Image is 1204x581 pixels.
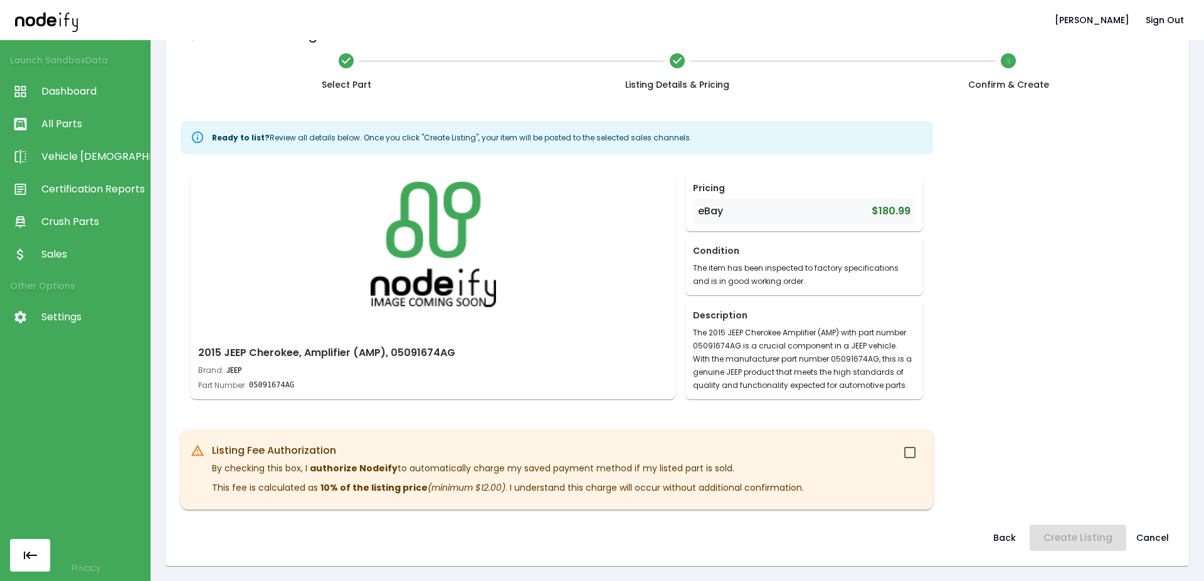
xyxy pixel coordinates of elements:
[693,244,916,258] h6: Condition
[41,310,144,325] span: Settings
[1141,9,1189,32] button: Sign Out
[41,182,144,197] span: Certification Reports
[41,84,144,99] span: Dashboard
[249,379,294,392] span: 05091674AG
[41,214,144,229] span: Crush Parts
[71,562,100,574] a: Privacy
[428,481,505,494] em: (minimum $12.00)
[212,132,692,143] span: Review all details below. Once you click "Create Listing", your item will be posted to the select...
[310,462,398,474] strong: authorize Nodeify
[198,364,224,377] span: Brand:
[985,525,1025,551] button: Back
[693,327,912,390] span: The 2015 JEEP Cherokee Amplifier (AMP) with part number 05091674AG is a crucial component in a JE...
[1006,56,1010,66] text: 3
[212,443,804,458] div: Listing Fee Authorization
[698,204,723,219] p: eBay
[41,247,144,262] span: Sales
[198,379,246,392] span: Part Number:
[41,117,144,132] span: All Parts
[848,78,1169,91] span: Confirm & Create
[226,364,242,377] span: JEEP
[212,481,804,495] p: This fee is calculated as . I understand this charge will occur without additional confirmation.
[212,461,804,475] p: By checking this box, I to automatically charge my saved payment method if my listed part is sold.
[693,182,916,196] h6: Pricing
[41,149,144,164] span: Vehicle [DEMOGRAPHIC_DATA]
[1131,525,1174,551] button: Cancel
[212,132,270,143] strong: Ready to list?
[693,309,916,323] h6: Description
[320,481,428,494] strong: 10% of the listing price
[198,344,668,362] h6: 2015 JEEP Cherokee, Amplifier (AMP), 05091674AG
[1050,9,1134,32] button: [PERSON_NAME]
[186,78,507,91] span: Select Part
[693,263,899,286] span: The item has been inspected to factory specifications and is in good working order.
[517,78,838,91] span: Listing Details & Pricing
[872,204,911,219] p: $ 180.99
[15,8,78,31] img: nodeify
[198,182,668,307] img: Amplifier (AMP)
